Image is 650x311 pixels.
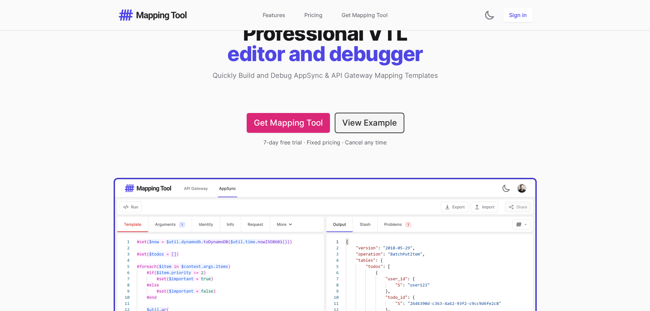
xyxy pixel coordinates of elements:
a: View Example [335,113,404,132]
div: 7-day free trial · Fixed pricing · Cancel any time [263,138,387,146]
a: Pricing [304,11,322,19]
a: Sign in [503,8,533,22]
a: Get Mapping Tool [342,11,388,19]
a: Features [263,11,285,19]
p: Quickly Build and Debug AppSync & API Gateway Mapping Templates [194,71,456,80]
span: editor and debugger [115,43,535,64]
img: Mapping Tool [118,9,187,22]
nav: Global [118,8,533,22]
a: Get Mapping Tool [247,113,330,133]
span: Professional VTL [115,23,535,43]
